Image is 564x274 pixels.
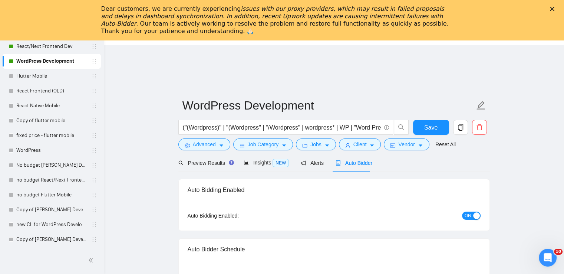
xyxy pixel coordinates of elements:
[16,143,87,158] a: WordPress
[465,212,471,220] span: ON
[91,237,97,242] span: holder
[16,84,87,98] a: React Frontend (OLD)
[233,138,293,150] button: barsJob Categorycaret-down
[16,158,87,173] a: No budget [PERSON_NAME] Development
[413,120,449,135] button: Save
[539,249,557,267] iframe: Intercom live chat
[188,179,481,200] div: Auto Bidding Enabled
[16,39,87,54] a: React/Next Frontend Dev
[16,54,87,69] a: WordPress Development
[91,162,97,168] span: holder
[273,159,289,167] span: NEW
[424,123,438,132] span: Save
[345,143,350,148] span: user
[296,138,336,150] button: folderJobscaret-down
[178,138,230,150] button: settingAdvancedcaret-down
[339,138,381,150] button: userClientcaret-down
[16,217,87,232] a: new CL for WordPress Development
[91,58,97,64] span: holder
[91,147,97,153] span: holder
[369,143,375,148] span: caret-down
[178,160,184,166] span: search
[244,160,289,166] span: Insights
[394,120,409,135] button: search
[193,140,216,149] span: Advanced
[472,120,487,135] button: delete
[384,138,429,150] button: idcardVendorcaret-down
[476,101,486,110] span: edit
[182,96,475,115] input: Scanner name...
[418,143,423,148] span: caret-down
[101,5,451,35] div: Dear customers, we are currently experiencing . Our team is actively working to resolve the probl...
[91,43,97,49] span: holder
[550,7,557,11] div: Close
[16,202,87,217] a: Copy of [PERSON_NAME] Development
[178,160,232,166] span: Preview Results
[91,103,97,109] span: holder
[281,143,287,148] span: caret-down
[384,125,389,130] span: info-circle
[16,113,87,128] a: Copy of flutter mobile
[453,120,468,135] button: copy
[244,160,249,165] span: area-chart
[3,7,101,247] li: My Scanners
[16,128,87,143] a: fixed price - flutter mobile
[16,187,87,202] a: no budget Flutter Mobile
[398,140,415,149] span: Vendor
[394,124,408,131] span: search
[91,207,97,213] span: holder
[88,257,96,264] span: double-left
[472,124,487,131] span: delete
[91,73,97,79] span: holder
[91,177,97,183] span: holder
[91,192,97,198] span: holder
[91,222,97,228] span: holder
[219,143,224,148] span: caret-down
[101,5,444,27] i: issues with our proxy providers, which may result in failed proposals and delays in dashboard syn...
[183,123,381,132] input: Search Freelance Jobs...
[301,160,306,166] span: notification
[336,160,341,166] span: robot
[353,140,367,149] span: Client
[240,143,245,148] span: bars
[188,212,285,220] div: Auto Bidding Enabled:
[301,160,324,166] span: Alerts
[554,249,563,255] span: 10
[435,140,456,149] a: Reset All
[310,140,321,149] span: Jobs
[336,160,372,166] span: Auto Bidder
[228,159,235,166] div: Tooltip anchor
[16,173,87,187] a: no budget React/Next Frontend Dev
[185,143,190,148] span: setting
[302,143,307,148] span: folder
[91,118,97,124] span: holder
[91,133,97,138] span: holder
[16,69,87,84] a: Flutter Mobile
[248,140,278,149] span: Job Category
[453,124,468,131] span: copy
[390,143,395,148] span: idcard
[91,88,97,94] span: holder
[324,143,330,148] span: caret-down
[16,98,87,113] a: React Native Mobile
[16,232,87,247] a: Copy of [PERSON_NAME] Development
[188,239,481,260] div: Auto Bidder Schedule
